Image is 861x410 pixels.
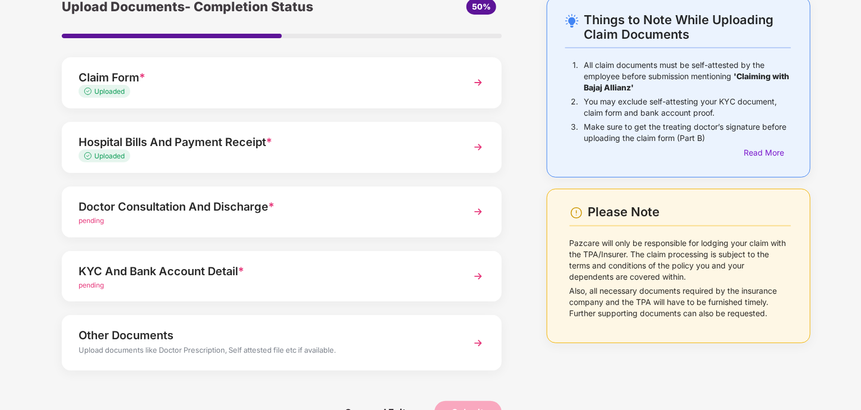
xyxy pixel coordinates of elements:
p: 3. [571,121,578,144]
p: All claim documents must be self-attested by the employee before submission mentioning [584,60,791,93]
div: Other Documents [79,326,451,344]
span: Uploaded [94,87,125,95]
p: You may exclude self-attesting your KYC document, claim form and bank account proof. [584,96,791,119]
img: svg+xml;base64,PHN2ZyB4bWxucz0iaHR0cDovL3d3dy53My5vcmcvMjAwMC9zdmciIHdpZHRoPSIyNC4wOTMiIGhlaWdodD... [565,14,579,28]
img: svg+xml;base64,PHN2ZyB4bWxucz0iaHR0cDovL3d3dy53My5vcmcvMjAwMC9zdmciIHdpZHRoPSIxMy4zMzMiIGhlaWdodD... [84,88,94,95]
span: Uploaded [94,152,125,160]
p: 1. [573,60,578,93]
div: Hospital Bills And Payment Receipt [79,133,451,151]
p: Also, all necessary documents required by the insurance company and the TPA will have to be furni... [570,285,791,319]
p: Make sure to get the treating doctor’s signature before uploading the claim form (Part B) [584,121,791,144]
span: pending [79,216,104,225]
img: svg+xml;base64,PHN2ZyBpZD0iTmV4dCIgeG1sbnM9Imh0dHA6Ly93d3cudzMub3JnLzIwMDAvc3ZnIiB3aWR0aD0iMzYiIG... [468,266,488,286]
img: svg+xml;base64,PHN2ZyBpZD0iTmV4dCIgeG1sbnM9Imh0dHA6Ly93d3cudzMub3JnLzIwMDAvc3ZnIiB3aWR0aD0iMzYiIG... [468,202,488,222]
img: svg+xml;base64,PHN2ZyBpZD0iTmV4dCIgeG1sbnM9Imh0dHA6Ly93d3cudzMub3JnLzIwMDAvc3ZnIiB3aWR0aD0iMzYiIG... [468,333,488,353]
span: 50% [472,2,491,11]
p: Pazcare will only be responsible for lodging your claim with the TPA/Insurer. The claim processin... [570,238,791,283]
img: svg+xml;base64,PHN2ZyB4bWxucz0iaHR0cDovL3d3dy53My5vcmcvMjAwMC9zdmciIHdpZHRoPSIxMy4zMzMiIGhlaWdodD... [84,152,94,160]
img: svg+xml;base64,PHN2ZyBpZD0iTmV4dCIgeG1sbnM9Imh0dHA6Ly93d3cudzMub3JnLzIwMDAvc3ZnIiB3aWR0aD0iMzYiIG... [468,72,488,93]
div: Doctor Consultation And Discharge [79,198,451,216]
div: Things to Note While Uploading Claim Documents [584,12,791,42]
div: Read More [744,147,791,159]
div: KYC And Bank Account Detail [79,262,451,280]
div: Claim Form [79,69,451,86]
span: pending [79,281,104,289]
p: 2. [571,96,578,119]
img: svg+xml;base64,PHN2ZyBpZD0iV2FybmluZ18tXzI0eDI0IiBkYXRhLW5hbWU9Ildhcm5pbmcgLSAyNHgyNCIgeG1sbnM9Im... [570,206,583,220]
div: Please Note [588,204,791,220]
div: Upload documents like Doctor Prescription, Self attested file etc if available. [79,344,451,359]
img: svg+xml;base64,PHN2ZyBpZD0iTmV4dCIgeG1sbnM9Imh0dHA6Ly93d3cudzMub3JnLzIwMDAvc3ZnIiB3aWR0aD0iMzYiIG... [468,137,488,157]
